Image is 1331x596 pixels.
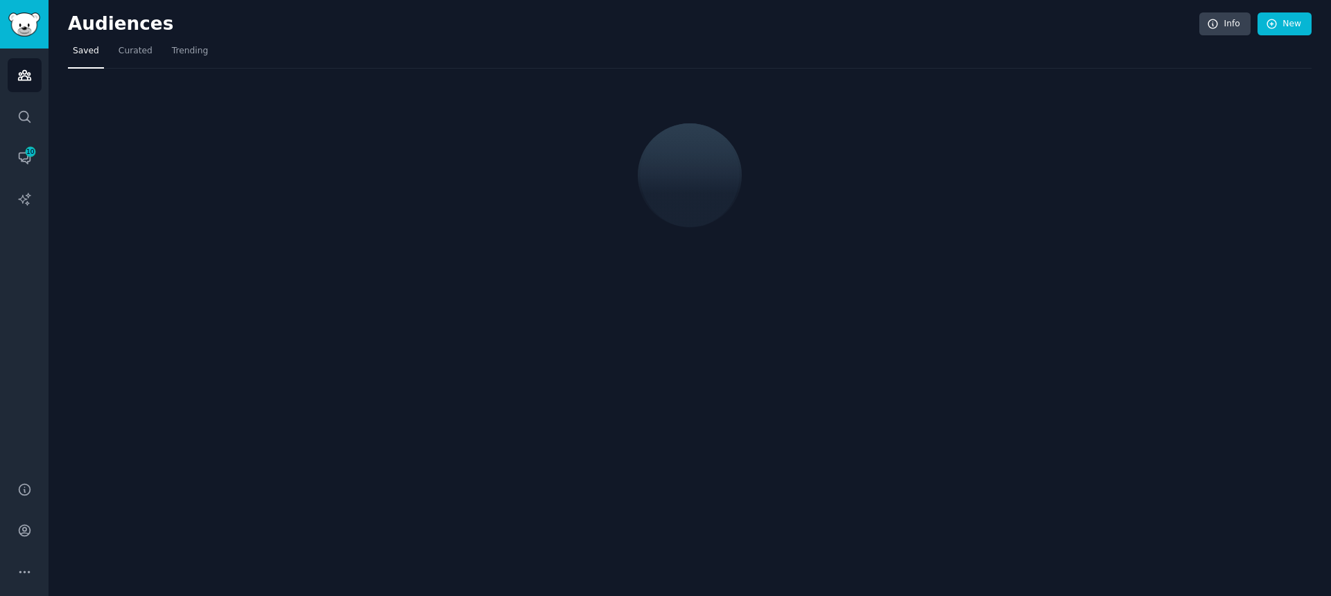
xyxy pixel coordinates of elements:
[167,40,213,69] a: Trending
[1258,12,1312,36] a: New
[68,13,1199,35] h2: Audiences
[1199,12,1251,36] a: Info
[114,40,157,69] a: Curated
[68,40,104,69] a: Saved
[8,141,42,175] a: 10
[8,12,40,37] img: GummySearch logo
[24,147,37,157] span: 10
[119,45,153,58] span: Curated
[73,45,99,58] span: Saved
[172,45,208,58] span: Trending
